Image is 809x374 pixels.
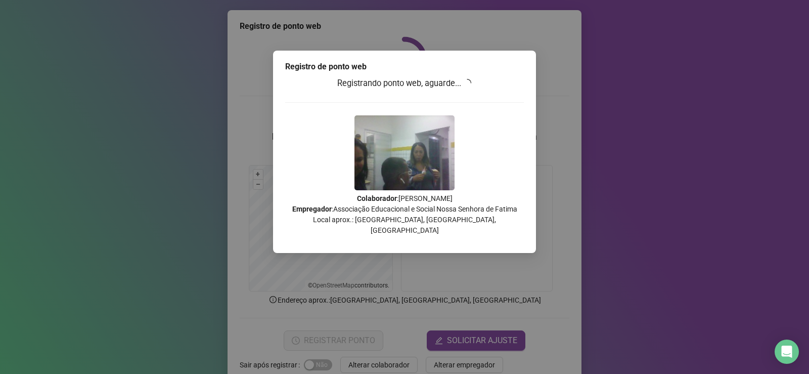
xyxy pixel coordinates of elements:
[292,205,332,213] strong: Empregador
[463,78,472,88] span: loading
[775,340,799,364] div: Open Intercom Messenger
[285,193,524,236] p: : [PERSON_NAME] : Associação Educacional e Social Nossa Senhora de Fatima Local aprox.: [GEOGRAPH...
[285,61,524,73] div: Registro de ponto web
[357,194,397,202] strong: Colaborador
[354,115,455,190] img: Z
[285,77,524,90] h3: Registrando ponto web, aguarde...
